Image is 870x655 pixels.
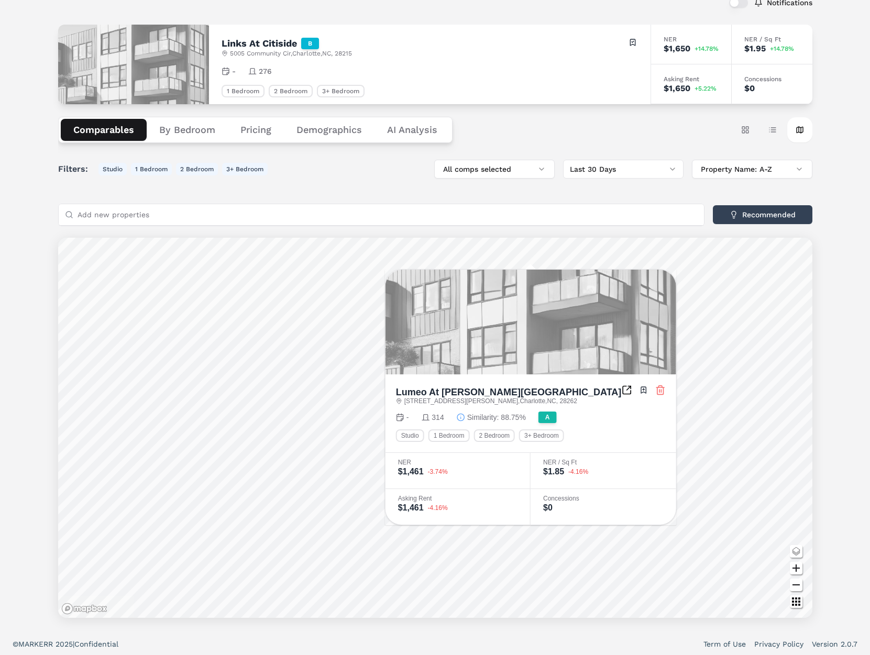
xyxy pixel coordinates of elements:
[664,36,719,42] div: NER
[269,85,313,97] div: 2 Bedroom
[222,163,268,175] button: 3+ Bedroom
[398,468,423,476] div: $1,461
[404,397,577,405] span: [STREET_ADDRESS][PERSON_NAME] , Charlotte , NC , 28262
[473,429,515,442] div: 2 Bedroom
[790,562,802,574] button: Zoom in map button
[395,387,621,397] h2: Lumeo At [PERSON_NAME][GEOGRAPHIC_DATA]
[56,640,74,648] span: 2025 |
[543,468,564,476] div: $1.85
[621,385,632,395] a: Inspect Comparables
[695,85,717,92] span: +5.22%
[744,45,766,53] div: $1.95
[703,639,746,649] a: Term of Use
[664,84,690,93] div: $1,650
[519,429,564,442] div: 3+ Bedroom
[18,640,56,648] span: MARKERR
[456,412,525,423] button: Similarity:88.75%
[664,76,719,82] div: Asking Rent
[58,163,94,175] span: Filters:
[131,163,172,175] button: 1 Bedroom
[744,84,755,93] div: $0
[406,412,409,423] span: -
[744,36,800,42] div: NER / Sq Ft
[543,495,663,502] div: Concessions
[790,545,802,558] button: Change style map button
[427,469,447,475] span: -3.74%
[78,204,698,225] input: Add new properties
[317,85,365,97] div: 3+ Bedroom
[61,119,147,141] button: Comparables
[770,46,794,52] span: +14.78%
[568,469,588,475] span: -4.16%
[427,505,447,511] span: -4.16%
[395,429,424,442] div: Studio
[432,412,444,423] span: 314
[754,639,803,649] a: Privacy Policy
[284,119,375,141] button: Demographics
[259,66,272,76] span: 276
[434,160,555,179] button: All comps selected
[232,66,236,76] span: -
[812,639,857,649] a: Version 2.0.7
[58,238,812,618] canvas: Map
[176,163,218,175] button: 2 Bedroom
[98,163,127,175] button: Studio
[543,504,553,512] div: $0
[222,39,297,48] h2: Links At Citiside
[713,205,812,224] button: Recommended
[790,595,802,608] button: Other options map button
[13,640,18,648] span: ©
[74,640,118,648] span: Confidential
[228,119,284,141] button: Pricing
[398,495,517,502] div: Asking Rent
[543,459,663,465] div: NER / Sq Ft
[467,412,499,423] span: Similarity :
[222,85,265,97] div: 1 Bedroom
[230,49,352,58] span: 5005 Community Cir , Charlotte , NC , 28215
[501,412,525,423] span: 88.75%
[428,429,469,442] div: 1 Bedroom
[301,38,319,49] div: B
[398,459,517,465] div: NER
[147,119,228,141] button: By Bedroom
[695,46,719,52] span: +14.78%
[538,412,556,423] div: A
[375,119,450,141] button: AI Analysis
[744,76,800,82] div: Concessions
[664,45,690,53] div: $1,650
[790,579,802,591] button: Zoom out map button
[61,603,107,615] a: Mapbox logo
[692,160,812,179] button: Property Name: A-Z
[398,504,423,512] div: $1,461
